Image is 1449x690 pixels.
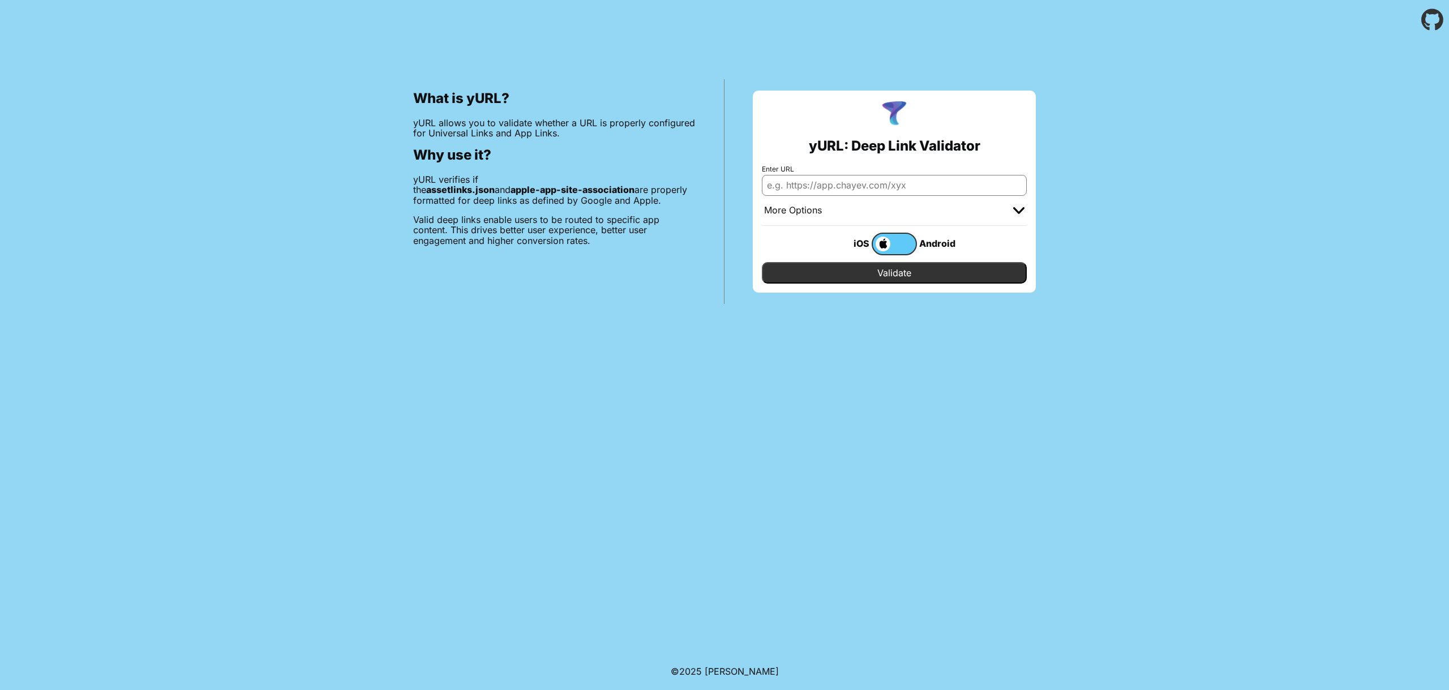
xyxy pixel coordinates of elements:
h2: yURL: Deep Link Validator [809,138,980,154]
h2: Why use it? [413,147,696,163]
p: yURL allows you to validate whether a URL is properly configured for Universal Links and App Links. [413,118,696,139]
img: yURL Logo [880,100,909,129]
div: iOS [826,236,872,251]
input: e.g. https://app.chayev.com/xyx [762,175,1027,195]
b: assetlinks.json [426,184,495,195]
div: More Options [764,205,822,216]
label: Enter URL [762,165,1027,173]
h2: What is yURL? [413,91,696,106]
a: Michael Ibragimchayev's Personal Site [705,666,779,677]
p: Valid deep links enable users to be routed to specific app content. This drives better user exper... [413,215,696,246]
img: chevron [1013,207,1024,214]
input: Validate [762,262,1027,284]
div: Android [917,236,962,251]
footer: © [671,653,779,690]
b: apple-app-site-association [511,184,635,195]
span: 2025 [679,666,702,677]
p: yURL verifies if the and are properly formatted for deep links as defined by Google and Apple. [413,174,696,205]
